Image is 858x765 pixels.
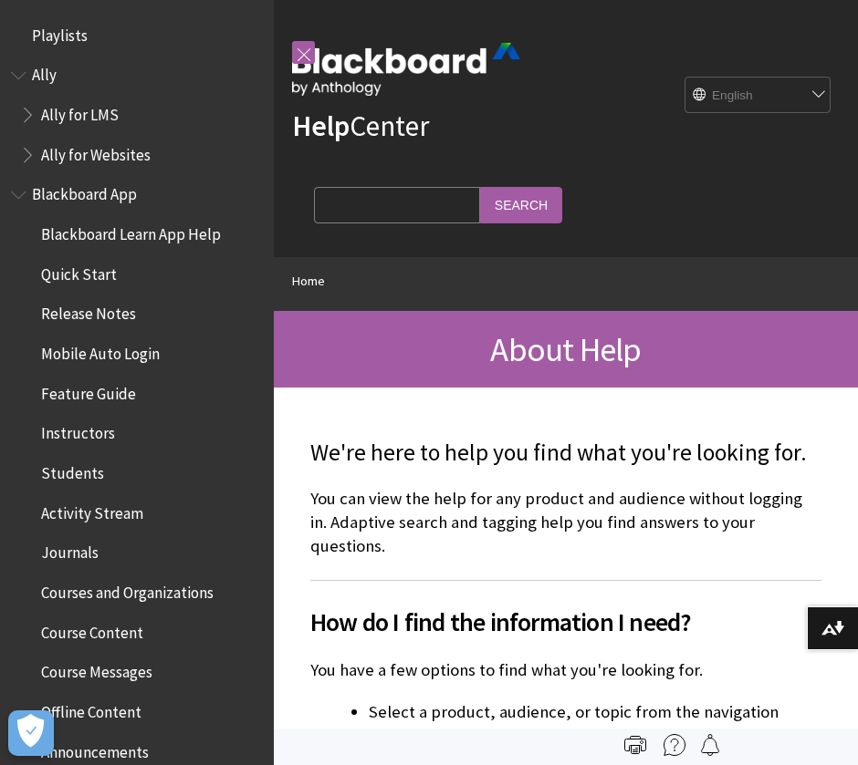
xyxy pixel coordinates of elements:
img: Print [624,734,646,756]
span: Mobile Auto Login [41,338,160,363]
a: Home [292,270,325,293]
span: Course Messages [41,657,152,682]
select: Site Language Selector [685,78,832,114]
span: Journals [41,538,99,563]
span: Students [41,458,104,482]
span: Blackboard App [32,180,137,204]
p: You can view the help for any product and audience without logging in. Adaptive search and taggin... [310,487,821,559]
img: More help [664,734,685,756]
span: How do I find the information I need? [310,603,821,641]
nav: Book outline for Anthology Ally Help [11,60,263,171]
span: Offline Content [41,697,141,721]
button: Open Preferences [8,710,54,756]
nav: Book outline for Playlists [11,20,263,51]
span: Release Notes [41,299,136,324]
a: HelpCenter [292,108,429,144]
img: Follow this page [699,734,721,756]
span: Instructors [41,419,115,443]
input: Search [480,187,562,222]
img: Blackboard by Anthology [292,43,520,96]
span: Playlists [32,20,88,45]
span: Ally [32,60,57,85]
span: About Help [490,328,641,370]
strong: Help [292,108,350,144]
p: You have a few options to find what you're looking for. [310,658,821,682]
span: Ally for Websites [41,140,151,164]
span: Feature Guide [41,378,136,403]
span: Announcements [41,737,149,761]
span: Course Content [41,617,143,642]
span: Quick Start [41,259,117,284]
span: Blackboard Learn App Help [41,219,221,243]
span: Activity Stream [41,498,143,522]
li: Select a product, audience, or topic from the navigation menu. [369,699,821,750]
p: We're here to help you find what you're looking for. [310,437,821,470]
span: Courses and Organizations [41,577,214,602]
span: Ally for LMS [41,99,119,124]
